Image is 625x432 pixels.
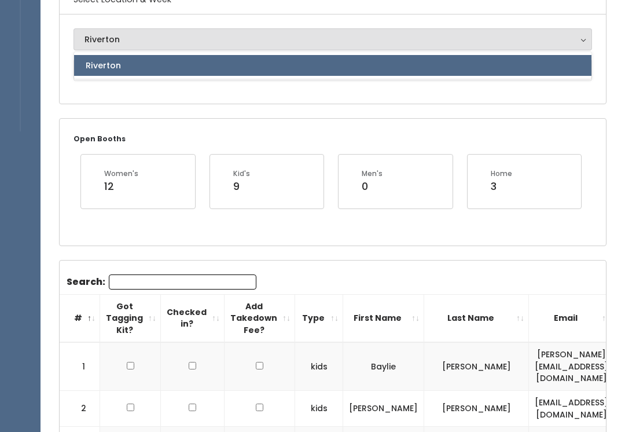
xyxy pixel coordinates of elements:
[424,342,529,390] td: [PERSON_NAME]
[100,294,161,342] th: Got Tagging Kit?: activate to sort column ascending
[529,342,615,390] td: [PERSON_NAME][EMAIL_ADDRESS][DOMAIN_NAME]
[233,169,250,179] div: Kid's
[343,294,424,342] th: First Name: activate to sort column ascending
[109,274,256,290] input: Search:
[225,294,295,342] th: Add Takedown Fee?: activate to sort column ascending
[60,391,100,427] td: 2
[295,294,343,342] th: Type: activate to sort column ascending
[362,169,383,179] div: Men's
[233,179,250,194] div: 9
[295,391,343,427] td: kids
[60,342,100,390] td: 1
[491,169,512,179] div: Home
[104,179,138,194] div: 12
[67,274,256,290] label: Search:
[161,294,225,342] th: Checked in?: activate to sort column ascending
[73,134,126,144] small: Open Booths
[86,59,121,72] span: Riverton
[424,391,529,427] td: [PERSON_NAME]
[295,342,343,390] td: kids
[104,169,138,179] div: Women's
[343,342,424,390] td: Baylie
[60,294,100,342] th: #: activate to sort column descending
[424,294,529,342] th: Last Name: activate to sort column ascending
[84,33,581,46] div: Riverton
[73,28,592,50] button: Riverton
[343,391,424,427] td: [PERSON_NAME]
[491,179,512,194] div: 3
[362,179,383,194] div: 0
[529,294,615,342] th: Email: activate to sort column ascending
[529,391,615,427] td: [EMAIL_ADDRESS][DOMAIN_NAME]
